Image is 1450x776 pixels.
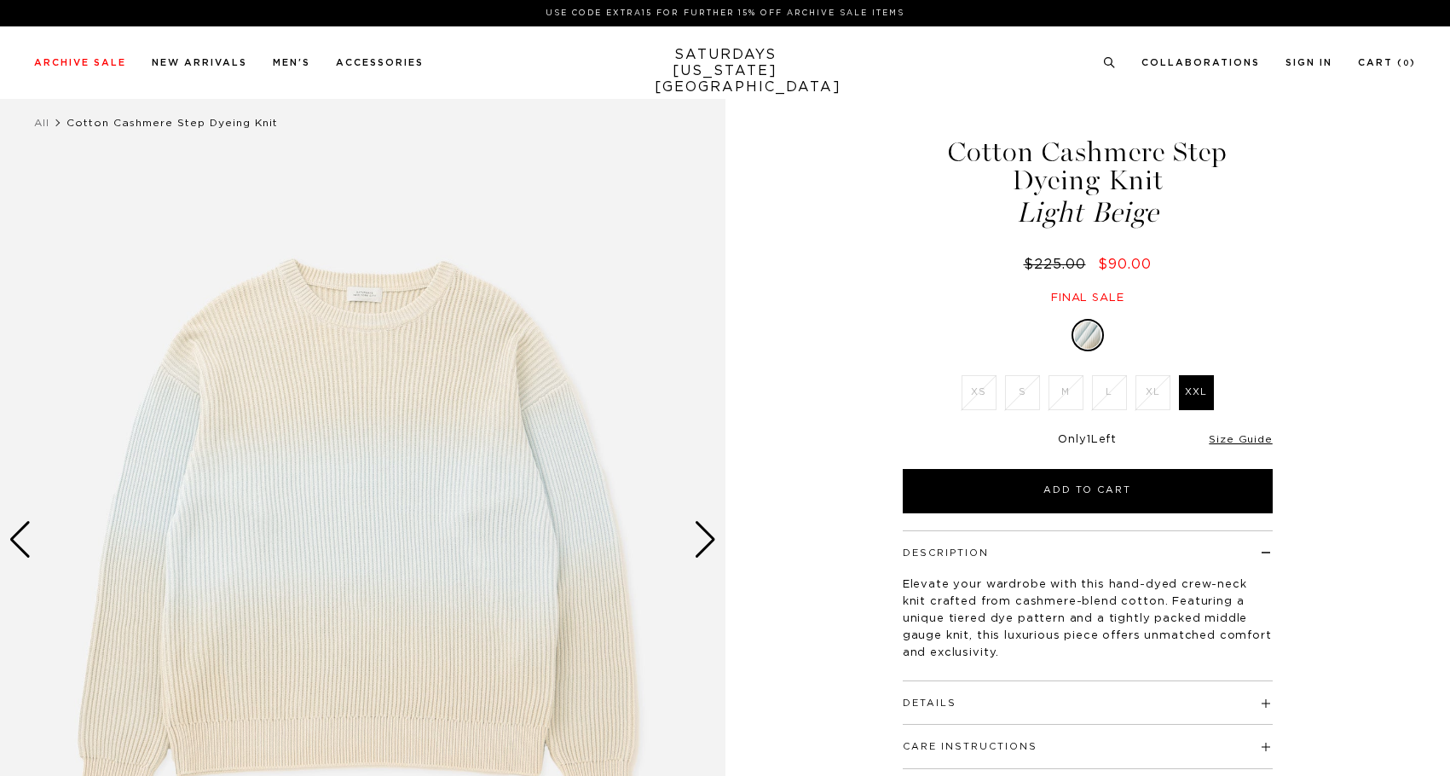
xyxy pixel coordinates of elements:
small: 0 [1403,60,1410,67]
button: Details [903,698,956,708]
a: All [34,118,49,128]
div: Next slide [694,521,717,559]
div: Previous slide [9,521,32,559]
a: Collaborations [1141,58,1260,67]
a: Men's [273,58,310,67]
span: $90.00 [1098,258,1152,271]
h1: Cotton Cashmere Step Dyeing Knit [900,138,1275,227]
button: Description [903,548,989,558]
a: Accessories [336,58,424,67]
a: Archive Sale [34,58,126,67]
a: Sign In [1285,58,1332,67]
div: Only Left [903,433,1273,448]
a: SATURDAYS[US_STATE][GEOGRAPHIC_DATA] [655,47,795,96]
a: New Arrivals [152,58,247,67]
span: Light Beige [900,199,1275,227]
div: Final sale [900,291,1275,305]
label: XXL [1179,375,1214,410]
p: Use Code EXTRA15 for Further 15% Off Archive Sale Items [41,7,1409,20]
button: Care Instructions [903,742,1037,751]
span: Cotton Cashmere Step Dyeing Knit [66,118,278,128]
span: 1 [1087,434,1091,445]
a: Cart (0) [1358,58,1416,67]
button: Add to Cart [903,469,1273,513]
p: Elevate your wardrobe with this hand-dyed crew-neck knit crafted from cashmere-blend cotton. Feat... [903,576,1273,662]
a: Size Guide [1209,434,1272,444]
del: $225.00 [1024,258,1093,271]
